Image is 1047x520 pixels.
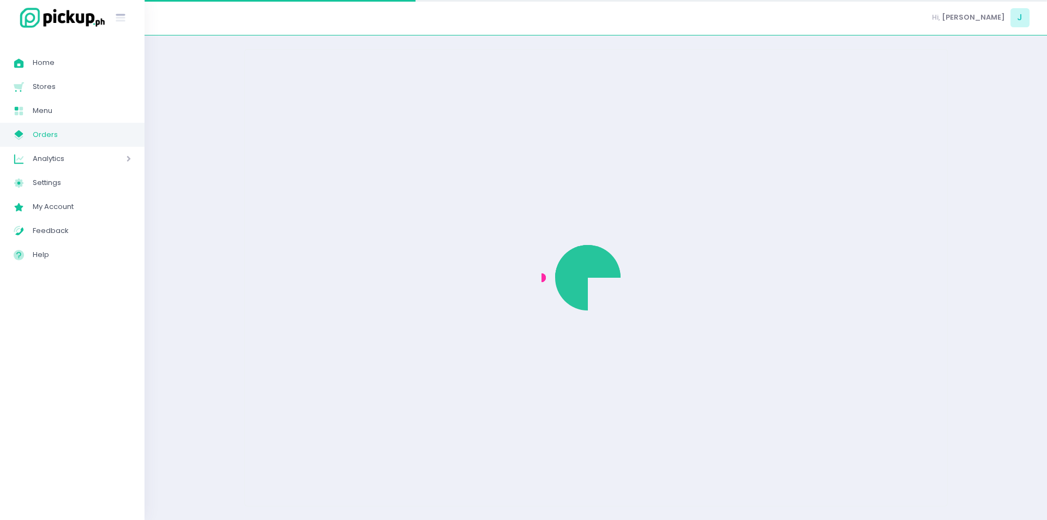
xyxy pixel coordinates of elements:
[33,152,95,166] span: Analytics
[33,56,131,70] span: Home
[33,200,131,214] span: My Account
[14,6,106,29] img: logo
[33,248,131,262] span: Help
[33,104,131,118] span: Menu
[33,176,131,190] span: Settings
[932,12,940,23] span: Hi,
[1010,8,1030,27] span: J
[33,224,131,238] span: Feedback
[942,12,1005,23] span: [PERSON_NAME]
[33,128,131,142] span: Orders
[33,80,131,94] span: Stores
